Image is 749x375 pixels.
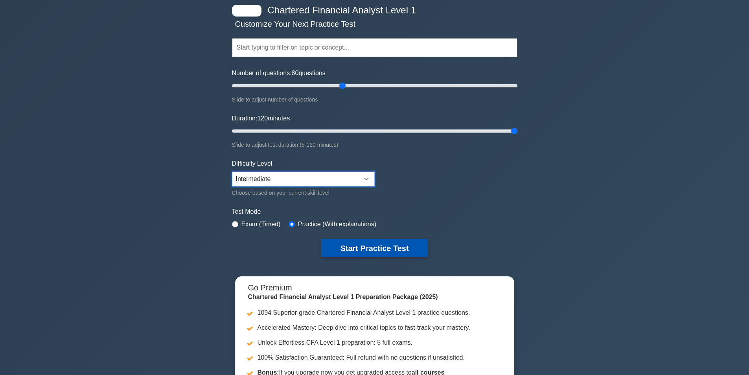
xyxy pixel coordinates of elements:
[241,220,281,229] label: Exam (Timed)
[232,95,517,104] div: Slide to adjust number of questions
[232,159,272,168] label: Difficulty Level
[232,140,517,150] div: Slide to adjust test duration (5-120 minutes)
[232,188,375,198] div: Choose based on your current skill level
[232,68,326,78] label: Number of questions: questions
[232,114,290,123] label: Duration: minutes
[298,220,376,229] label: Practice (With explanations)
[321,239,427,257] button: Start Practice Test
[232,38,517,57] input: Start typing to filter on topic or concept...
[257,115,268,122] span: 120
[292,70,299,76] span: 80
[232,207,517,216] label: Test Mode
[265,5,479,16] h4: Chartered Financial Analyst Level 1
